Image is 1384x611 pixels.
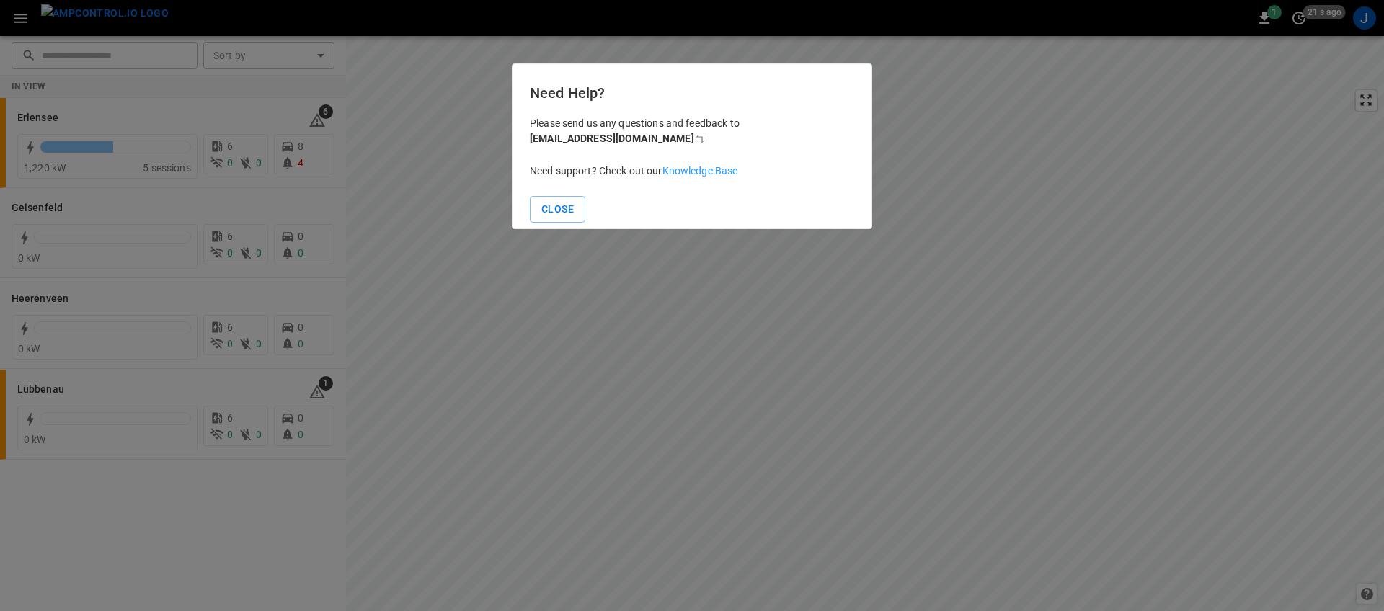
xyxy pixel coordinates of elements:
[530,196,585,223] button: Close
[530,81,854,104] h6: Need Help?
[530,131,694,146] div: [EMAIL_ADDRESS][DOMAIN_NAME]
[693,131,708,147] div: copy
[662,165,738,177] a: Knowledge Base
[530,164,854,179] p: Need support? Check out our
[530,116,854,146] p: Please send us any questions and feedback to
